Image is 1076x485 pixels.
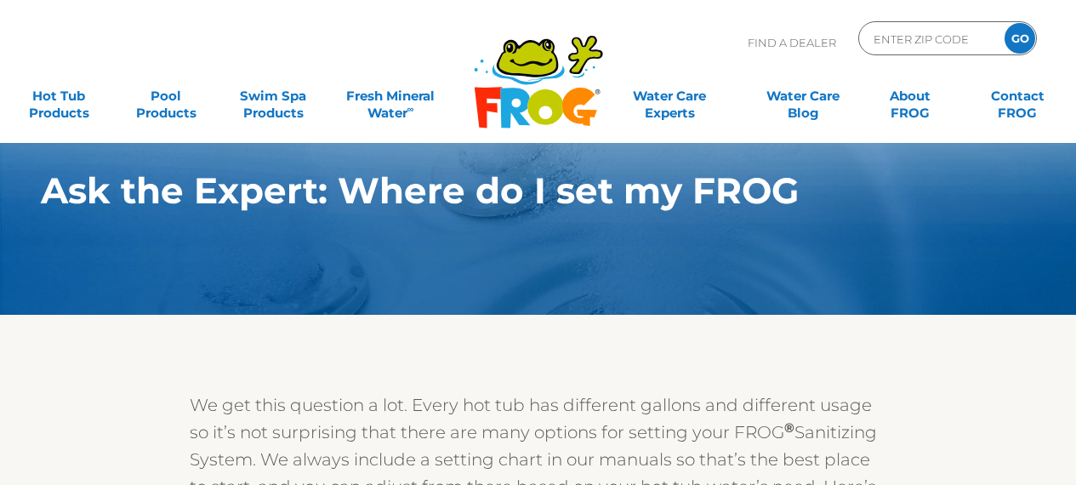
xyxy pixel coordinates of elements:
[748,21,836,64] p: Find A Dealer
[124,79,208,113] a: PoolProducts
[41,170,957,211] h1: Ask the Expert: Where do I set my FROG
[339,79,443,113] a: Fresh MineralWater∞
[17,79,100,113] a: Hot TubProducts
[602,79,737,113] a: Water CareExperts
[761,79,845,113] a: Water CareBlog
[976,79,1059,113] a: ContactFROG
[872,26,987,51] input: Zip Code Form
[407,103,414,115] sup: ∞
[231,79,315,113] a: Swim SpaProducts
[1005,23,1035,54] input: GO
[868,79,952,113] a: AboutFROG
[784,419,794,436] sup: ®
